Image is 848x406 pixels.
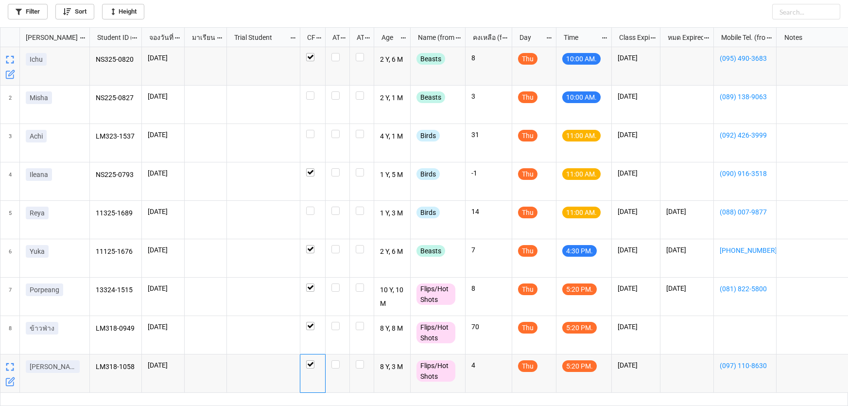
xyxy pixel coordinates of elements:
div: Name (from Class) [412,32,455,43]
p: [DATE] [666,283,708,293]
div: 11:00 AM. [562,130,601,141]
div: 4:30 PM. [562,245,597,257]
div: [PERSON_NAME] Name [20,32,79,43]
div: Thu [518,168,537,180]
p: [DATE] [618,322,654,332]
span: 5 [9,201,12,239]
p: 2 Y, 6 M [380,245,405,259]
div: 11:00 AM. [562,168,601,180]
p: [DATE] [666,207,708,216]
div: Birds [416,168,440,180]
p: [PERSON_NAME] [30,362,76,371]
div: หมด Expired date (from [PERSON_NAME] Name) [662,32,703,43]
p: [DATE] [148,322,178,332]
p: NS325-0820 [96,53,136,67]
p: ข้าวฟ่าง [30,323,54,333]
div: ATK [351,32,364,43]
div: Beasts [416,91,445,103]
p: 11325-1689 [96,207,136,220]
a: Filter [8,4,48,19]
a: Height [102,4,144,19]
div: 5:20 PM. [562,360,597,372]
p: NS225-0793 [96,168,136,182]
div: Age [376,32,400,43]
div: Thu [518,207,537,218]
span: 2 [9,86,12,124]
div: 5:20 PM. [562,283,597,295]
p: 1 Y, 5 M [380,168,405,182]
div: 5:20 PM. [562,322,597,334]
p: Ileana [30,170,48,179]
div: Mobile Tel. (from Nick Name) [715,32,766,43]
div: grid [0,28,90,47]
p: [DATE] [148,91,178,101]
input: Search... [772,4,840,19]
a: (090) 916-3518 [720,168,770,179]
span: 8 [9,316,12,354]
p: LM318-0949 [96,322,136,335]
div: Birds [416,130,440,141]
p: 14 [471,207,506,216]
div: มาเรียน [186,32,217,43]
p: [DATE] [618,207,654,216]
a: (081) 822-5800 [720,283,770,294]
p: 8 [471,283,506,293]
p: [DATE] [148,130,178,140]
p: [DATE] [148,168,178,178]
div: Flips/Hot Shots [416,360,455,382]
span: 4 [9,162,12,200]
p: 8 Y, 8 M [380,322,405,335]
a: (092) 426-3999 [720,130,770,141]
p: LM318-1058 [96,360,136,374]
p: [DATE] [618,53,654,63]
div: 10:00 AM. [562,53,601,65]
p: LM323-1537 [96,130,136,143]
a: [PHONE_NUMBER] [720,245,770,256]
p: [DATE] [618,130,654,140]
p: [DATE] [148,245,178,255]
p: Achi [30,131,43,141]
p: 7 [471,245,506,255]
div: Thu [518,322,537,334]
div: Beasts [416,245,445,257]
div: ATT [327,32,340,43]
div: Thu [518,91,537,103]
p: Yuka [30,247,45,256]
div: Flips/Hot Shots [416,283,455,305]
div: Thu [518,360,537,372]
div: Flips/Hot Shots [416,322,455,343]
span: 3 [9,124,12,162]
span: 6 [9,239,12,277]
p: [DATE] [148,360,178,370]
div: Thu [518,283,537,295]
p: 4 Y, 1 M [380,130,405,143]
a: (097) 110-8630 [720,360,770,371]
div: Thu [518,53,537,65]
p: Misha [30,93,48,103]
p: 8 [471,53,506,63]
p: Reya [30,208,45,218]
p: 31 [471,130,506,140]
p: [DATE] [148,53,178,63]
p: 2 Y, 6 M [380,53,405,67]
div: Class Expiration [613,32,650,43]
p: Porpeang [30,285,59,295]
a: (095) 490-3683 [720,53,770,64]
p: NS225-0827 [96,91,136,105]
p: [DATE] [618,283,654,293]
div: คงเหลือ (from Nick Name) [467,32,502,43]
p: 10 Y, 10 M [380,283,405,310]
div: CF [301,32,315,43]
a: (089) 138-9063 [720,91,770,102]
div: Birds [416,207,440,218]
p: [DATE] [618,168,654,178]
div: Thu [518,245,537,257]
p: 11125-1676 [96,245,136,259]
a: (088) 007-9877 [720,207,770,217]
div: Trial Student [228,32,289,43]
div: Beasts [416,53,445,65]
p: [DATE] [618,360,654,370]
div: Thu [518,130,537,141]
p: 1 Y, 3 M [380,207,405,220]
p: [DATE] [666,245,708,255]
